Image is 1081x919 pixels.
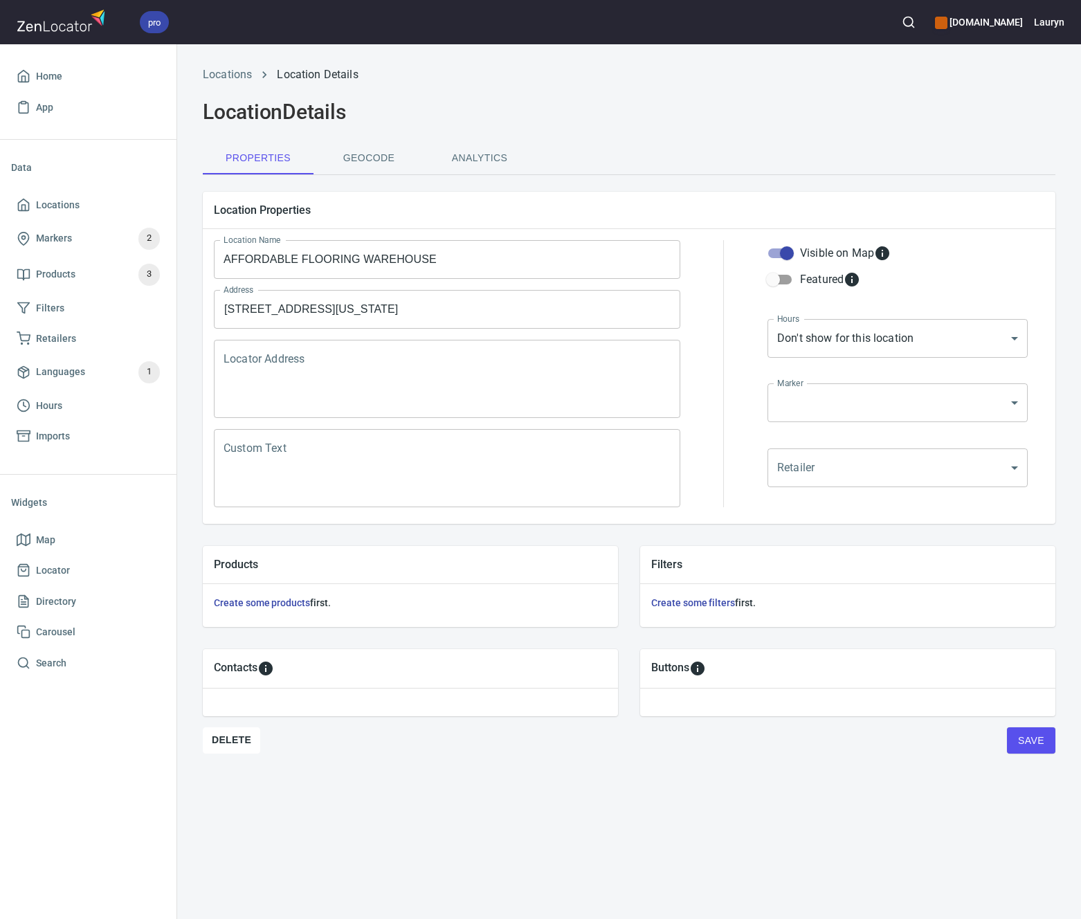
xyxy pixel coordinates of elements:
[11,293,165,324] a: Filters
[36,197,80,214] span: Locations
[36,266,75,283] span: Products
[36,230,72,247] span: Markers
[935,7,1023,37] div: Manage your apps
[767,319,1028,358] div: Don't show for this location
[214,595,607,610] h6: first.
[36,397,62,415] span: Hours
[11,421,165,452] a: Imports
[874,245,891,262] svg: Whether the location is visible on the map.
[11,586,165,617] a: Directory
[214,203,1044,217] h5: Location Properties
[277,68,358,81] a: Location Details
[1034,7,1064,37] button: Lauryn
[138,364,160,380] span: 1
[11,151,165,184] li: Data
[11,323,165,354] a: Retailers
[935,17,947,29] button: color-CE600E
[433,149,527,167] span: Analytics
[36,68,62,85] span: Home
[11,648,165,679] a: Search
[935,15,1023,30] h6: [DOMAIN_NAME]
[11,525,165,556] a: Map
[36,531,55,549] span: Map
[767,448,1028,487] div: ​
[322,149,416,167] span: Geocode
[36,593,76,610] span: Directory
[36,655,66,672] span: Search
[140,11,169,33] div: pro
[214,660,257,677] h5: Contacts
[36,624,75,641] span: Carousel
[138,266,160,282] span: 3
[36,363,85,381] span: Languages
[203,66,1055,83] nav: breadcrumb
[844,271,860,288] svg: Featured locations are moved to the top of the search results list.
[800,245,891,262] div: Visible on Map
[11,617,165,648] a: Carousel
[211,149,305,167] span: Properties
[36,330,76,347] span: Retailers
[11,486,165,519] li: Widgets
[257,660,274,677] svg: To add custom contact information for locations, please go to Apps > Properties > Contacts.
[651,595,1044,610] h6: first.
[11,92,165,123] a: App
[767,383,1028,422] div: ​
[203,727,260,754] button: Delete
[138,230,160,246] span: 2
[212,732,251,749] span: Delete
[17,6,109,35] img: zenlocator
[36,300,64,317] span: Filters
[11,257,165,293] a: Products3
[36,99,53,116] span: App
[36,562,70,579] span: Locator
[203,68,252,81] a: Locations
[11,555,165,586] a: Locator
[203,100,1055,125] h2: Location Details
[11,221,165,257] a: Markers2
[800,271,860,288] div: Featured
[11,190,165,221] a: Locations
[651,557,1044,572] h5: Filters
[651,597,735,608] a: Create some filters
[651,660,689,677] h5: Buttons
[140,15,169,30] span: pro
[11,354,165,390] a: Languages1
[1007,727,1055,754] button: Save
[689,660,706,677] svg: To add custom buttons for locations, please go to Apps > Properties > Buttons.
[1034,15,1064,30] h6: Lauryn
[36,428,70,445] span: Imports
[1018,732,1044,749] span: Save
[214,557,607,572] h5: Products
[214,597,310,608] a: Create some products
[11,61,165,92] a: Home
[893,7,924,37] button: Search
[11,390,165,421] a: Hours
